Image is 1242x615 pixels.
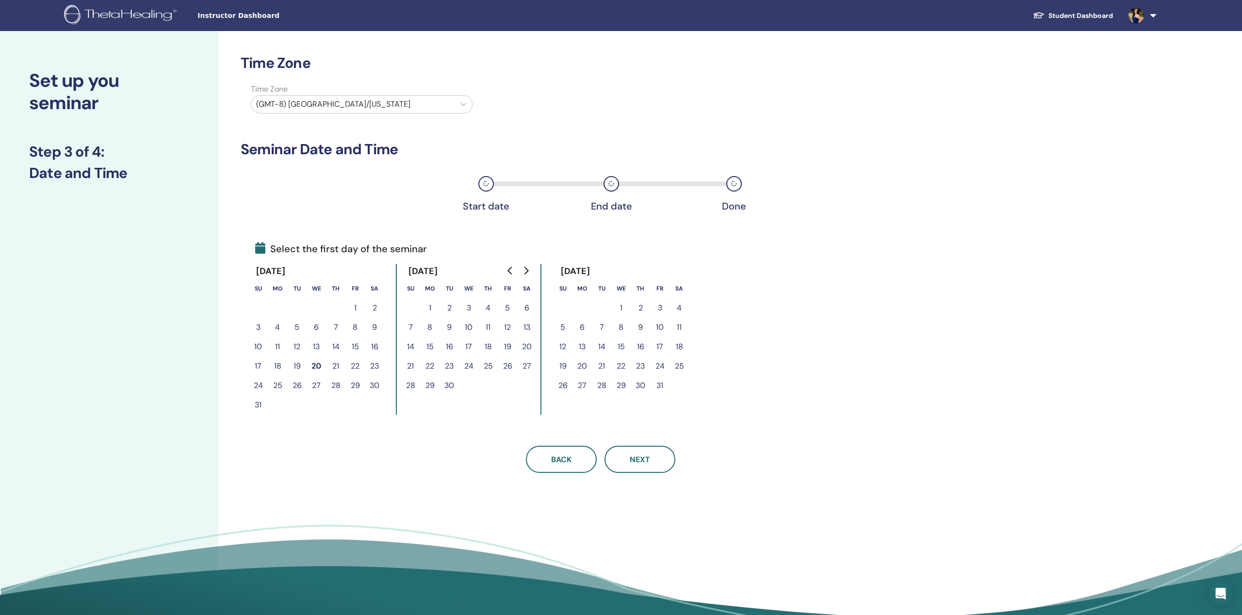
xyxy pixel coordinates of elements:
[553,337,572,356] button: 12
[478,318,498,337] button: 11
[420,376,440,395] button: 29
[29,143,189,161] h3: Step 3 of 4 :
[670,279,689,298] th: Saturday
[605,446,675,473] button: Next
[459,279,478,298] th: Wednesday
[440,356,459,376] button: 23
[401,356,420,376] button: 21
[326,337,345,356] button: 14
[631,376,650,395] button: 30
[592,356,611,376] button: 21
[29,70,189,114] h2: Set up you seminar
[498,337,517,356] button: 19
[307,337,326,356] button: 13
[248,264,294,279] div: [DATE]
[307,279,326,298] th: Wednesday
[503,261,518,280] button: Go to previous month
[401,337,420,356] button: 14
[287,318,307,337] button: 5
[611,318,631,337] button: 8
[650,279,670,298] th: Friday
[248,395,268,415] button: 31
[517,279,537,298] th: Saturday
[307,356,326,376] button: 20
[592,318,611,337] button: 7
[572,376,592,395] button: 27
[592,337,611,356] button: 14
[440,318,459,337] button: 9
[1209,582,1232,605] div: Open Intercom Messenger
[587,200,636,212] div: End date
[29,164,189,182] h3: Date and Time
[630,454,650,465] span: Next
[255,242,427,256] span: Select the first day of the seminar
[420,318,440,337] button: 8
[326,356,345,376] button: 21
[498,279,517,298] th: Friday
[365,356,384,376] button: 23
[365,318,384,337] button: 9
[241,54,961,72] h3: Time Zone
[420,337,440,356] button: 15
[420,298,440,318] button: 1
[326,318,345,337] button: 7
[478,298,498,318] button: 4
[631,337,650,356] button: 16
[631,279,650,298] th: Thursday
[1128,8,1144,23] img: default.jpg
[248,279,268,298] th: Sunday
[710,200,758,212] div: Done
[650,298,670,318] button: 3
[365,337,384,356] button: 16
[572,279,592,298] th: Monday
[572,356,592,376] button: 20
[611,279,631,298] th: Wednesday
[64,5,180,27] img: logo.png
[345,337,365,356] button: 15
[287,376,307,395] button: 26
[365,298,384,318] button: 2
[268,318,287,337] button: 4
[345,318,365,337] button: 8
[248,318,268,337] button: 3
[401,279,420,298] th: Sunday
[345,356,365,376] button: 22
[517,356,537,376] button: 27
[517,298,537,318] button: 6
[268,337,287,356] button: 11
[420,279,440,298] th: Monday
[553,376,572,395] button: 26
[459,298,478,318] button: 3
[553,318,572,337] button: 5
[241,141,961,158] h3: Seminar Date and Time
[345,376,365,395] button: 29
[650,318,670,337] button: 10
[553,356,572,376] button: 19
[197,11,343,21] span: Instructor Dashboard
[572,318,592,337] button: 6
[1025,7,1121,25] a: Student Dashboard
[248,337,268,356] button: 10
[307,376,326,395] button: 27
[268,356,287,376] button: 18
[440,337,459,356] button: 16
[517,337,537,356] button: 20
[518,261,534,280] button: Go to next month
[592,279,611,298] th: Tuesday
[631,356,650,376] button: 23
[631,318,650,337] button: 9
[287,337,307,356] button: 12
[526,446,597,473] button: Back
[553,279,572,298] th: Sunday
[478,279,498,298] th: Thursday
[440,279,459,298] th: Tuesday
[670,298,689,318] button: 4
[631,298,650,318] button: 2
[459,337,478,356] button: 17
[440,376,459,395] button: 30
[650,376,670,395] button: 31
[268,279,287,298] th: Monday
[670,318,689,337] button: 11
[592,376,611,395] button: 28
[401,318,420,337] button: 7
